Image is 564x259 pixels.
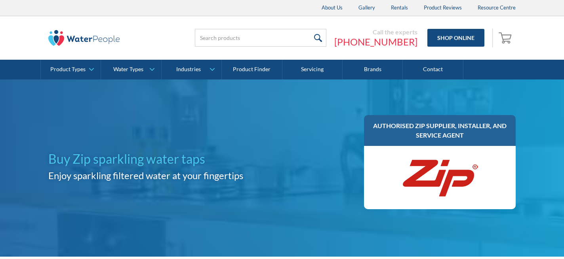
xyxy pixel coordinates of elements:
[497,28,516,47] a: Open empty cart
[334,36,417,48] a: [PHONE_NUMBER]
[499,31,514,44] img: shopping cart
[113,66,143,73] div: Water Types
[101,60,161,79] a: Water Types
[282,60,343,79] a: Servicing
[334,28,417,36] div: Call the experts
[48,168,279,183] h2: Enjoy sparkling filtered water at your fingertips
[41,60,101,79] a: Product Types
[427,29,484,47] a: Shop Online
[48,149,279,168] h1: Buy Zip sparkling water taps
[48,30,120,46] img: The Water People
[195,29,326,47] input: Search products
[162,60,221,79] a: Industries
[372,121,508,140] h3: AUTHORISED ZIP SUPPLIER, INSTALLER, AND SERVICE AGENT
[343,60,403,79] a: Brands
[50,66,86,73] div: Product Types
[222,60,282,79] a: Product Finder
[176,66,201,73] div: Industries
[403,60,463,79] a: Contact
